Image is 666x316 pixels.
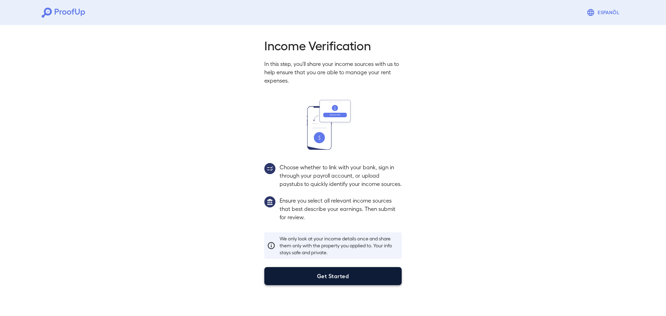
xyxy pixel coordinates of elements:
[307,100,359,150] img: transfer_money.svg
[264,196,275,207] img: group1.svg
[280,196,402,221] p: Ensure you select all relevant income sources that best describe your earnings. Then submit for r...
[264,37,402,53] h2: Income Verification
[264,163,275,174] img: group2.svg
[584,6,624,19] button: Espanõl
[264,267,402,285] button: Get Started
[280,163,402,188] p: Choose whether to link with your bank, sign in through your payroll account, or upload paystubs t...
[264,60,402,85] p: In this step, you'll share your income sources with us to help ensure that you are able to manage...
[280,235,399,256] p: We only look at your income details once and share them only with the property you applied to. Yo...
